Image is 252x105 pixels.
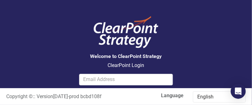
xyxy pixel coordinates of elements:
div: English [197,93,235,101]
div: :: Version [DATE] - prod bcbd108f [2,93,126,100]
div: Open Intercom Messenger [231,84,246,99]
img: ClearPoint Logo [88,12,164,52]
input: Email Address [79,74,173,85]
span: Copyright © [6,93,33,99]
label: Language [131,92,184,99]
h3: Welcome to ClearPoint Strategy [79,54,173,59]
p: ClearPoint Login [79,62,173,69]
